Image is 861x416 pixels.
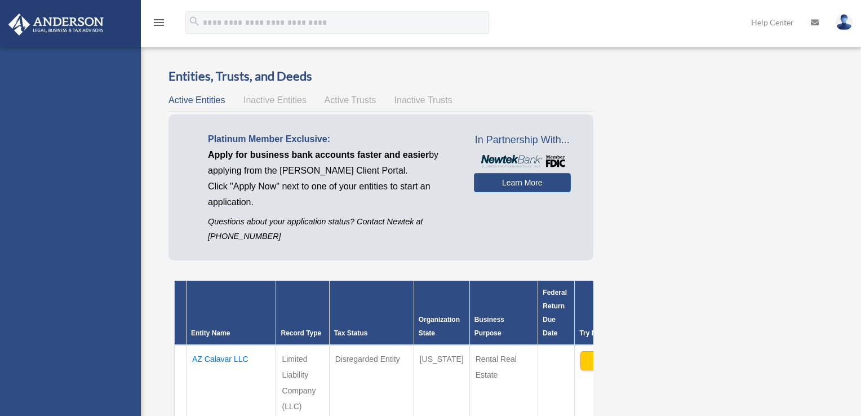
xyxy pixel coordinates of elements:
[474,131,571,149] span: In Partnership With...
[168,68,593,85] h3: Entities, Trusts, and Deeds
[152,16,166,29] i: menu
[208,147,457,179] p: by applying from the [PERSON_NAME] Client Portal.
[188,15,201,28] i: search
[329,281,414,345] th: Tax Status
[580,351,690,370] button: Apply Now
[243,95,307,105] span: Inactive Entities
[325,95,376,105] span: Active Trusts
[208,150,429,160] span: Apply for business bank accounts faster and easier
[469,281,538,345] th: Business Purpose
[208,215,457,243] p: Questions about your application status? Contact Newtek at [PHONE_NUMBER]
[208,179,457,210] p: Click "Apply Now" next to one of your entities to start an application.
[394,95,452,105] span: Inactive Trusts
[538,281,575,345] th: Federal Return Due Date
[187,281,276,345] th: Entity Name
[276,281,329,345] th: Record Type
[836,14,853,30] img: User Pic
[168,95,225,105] span: Active Entities
[480,155,565,167] img: NewtekBankLogoSM.png
[579,326,691,340] div: Try Newtek Bank
[414,281,469,345] th: Organization State
[474,173,571,192] a: Learn More
[152,20,166,29] a: menu
[5,14,107,36] img: Anderson Advisors Platinum Portal
[208,131,457,147] p: Platinum Member Exclusive:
